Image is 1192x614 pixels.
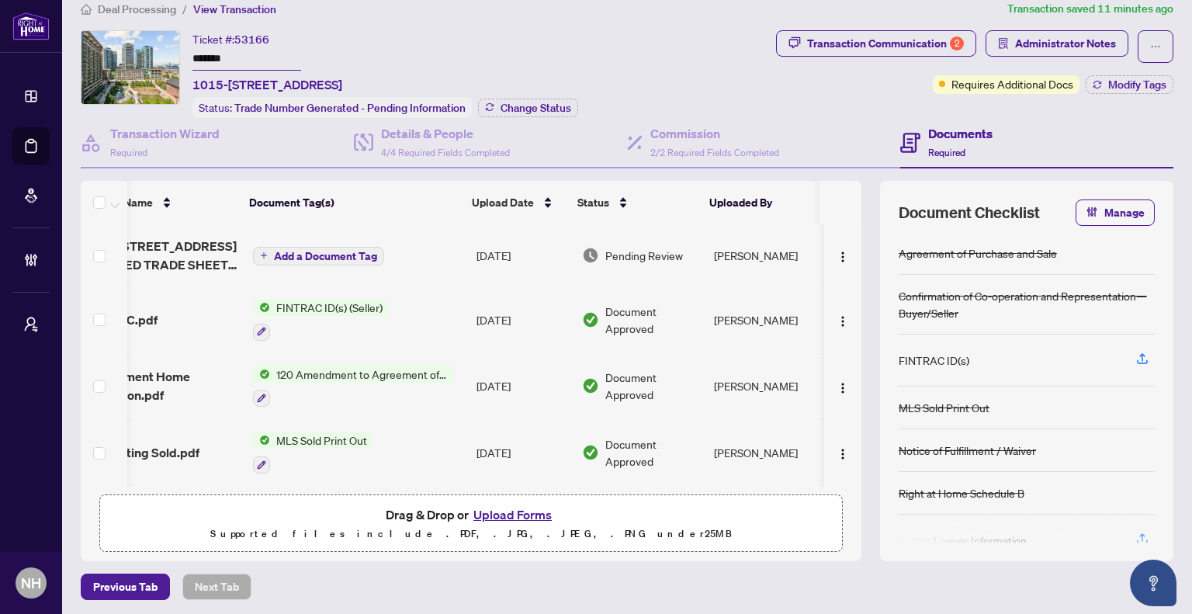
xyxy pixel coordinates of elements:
div: FINTRAC ID(s) [899,352,969,369]
div: Right at Home Schedule B [899,484,1024,501]
span: 1015-[STREET_ADDRESS] [192,75,342,94]
button: Modify Tags [1086,75,1173,94]
div: Confirmation of Co-operation and Representation—Buyer/Seller [899,287,1155,321]
span: Administrator Notes [1015,31,1116,56]
span: 1015-[STREET_ADDRESS] - REVISED TRADE SHEET TO BE REVIEWED.pdf [82,237,241,274]
td: [DATE] [470,353,576,420]
span: Deal Processing [98,2,176,16]
button: Status Icon120 Amendment to Agreement of Purchase and Sale [253,366,454,408]
span: solution [998,38,1009,49]
img: IMG-C12373214_1.jpg [81,31,179,104]
img: Document Status [582,311,599,328]
span: home [81,4,92,15]
span: Pending Review [605,247,683,264]
span: 120 Amendment to Agreement of Purchase and Sale [270,366,454,383]
span: MLS Listing Sold.pdf [82,443,199,462]
td: [PERSON_NAME] [708,419,824,486]
span: Change Status [501,102,571,113]
div: Transaction Communication [807,31,964,56]
img: Document Status [582,247,599,264]
img: logo [12,12,50,40]
span: Manage [1104,200,1145,225]
div: Agreement of Purchase and Sale [899,245,1057,262]
td: [DATE] [470,486,576,553]
button: Add a Document Tag [253,245,384,265]
span: Requires Additional Docs [951,75,1073,92]
span: Required [928,147,965,158]
span: View Transaction [193,2,276,16]
span: Previous Tab [93,574,158,599]
span: Drag & Drop orUpload FormsSupported files include .PDF, .JPG, .JPEG, .PNG under25MB [100,495,842,553]
button: Next Tab [182,574,251,600]
img: Document Status [582,444,599,461]
th: Status [571,181,703,224]
button: Add a Document Tag [253,247,384,265]
th: (11) File Name [72,181,243,224]
button: Status IconFINTRAC ID(s) (Seller) [253,299,389,341]
span: Document Approved [605,369,702,403]
h4: Documents [928,124,993,143]
span: 2/2 Required Fields Completed [650,147,779,158]
img: Status Icon [253,432,270,449]
td: [PERSON_NAME] [708,286,824,353]
button: Logo [830,440,855,465]
th: Document Tag(s) [243,181,466,224]
button: Open asap [1130,560,1176,606]
td: [PERSON_NAME] [708,224,824,286]
img: Logo [837,382,849,394]
span: 4/4 Required Fields Completed [381,147,510,158]
td: [PERSON_NAME] [708,353,824,420]
td: [DATE] [470,286,576,353]
span: 53166 [234,33,269,47]
span: Drag & Drop or [386,505,556,525]
span: Add a Document Tag [274,251,377,262]
span: NH [21,572,41,594]
h4: Details & People [381,124,510,143]
img: Status Icon [253,366,270,383]
button: Upload Forms [469,505,556,525]
span: MLS Sold Print Out [270,432,373,449]
button: Administrator Notes [986,30,1128,57]
span: Document Checklist [899,202,1040,224]
img: Logo [837,251,849,263]
h4: Commission [650,124,779,143]
img: Status Icon [253,299,270,316]
span: ellipsis [1150,41,1161,52]
span: Amendment Home Inspection.pdf [82,367,241,404]
div: Ticket #: [192,30,269,48]
span: user-switch [23,317,39,332]
span: Status [577,194,609,211]
td: [PERSON_NAME] [708,486,824,553]
span: FINTRAC ID(s) (Seller) [270,299,389,316]
img: Logo [837,448,849,460]
span: Modify Tags [1108,79,1166,90]
div: MLS Sold Print Out [899,399,989,416]
th: Uploaded By [703,181,819,224]
td: [DATE] [470,419,576,486]
h4: Transaction Wizard [110,124,220,143]
div: Status: [192,97,472,118]
button: Manage [1076,199,1155,226]
button: Logo [830,373,855,398]
img: Document Status [582,377,599,394]
span: plus [260,251,268,259]
button: Change Status [478,99,578,117]
div: 2 [950,36,964,50]
td: [DATE] [470,224,576,286]
th: Upload Date [466,181,571,224]
button: Logo [830,243,855,268]
span: Document Approved [605,435,702,470]
button: Logo [830,307,855,332]
div: Notice of Fulfillment / Waiver [899,442,1036,459]
button: Previous Tab [81,574,170,600]
span: Required [110,147,147,158]
span: Upload Date [472,194,534,211]
p: Supported files include .PDF, .JPG, .JPEG, .PNG under 25 MB [109,525,833,543]
img: Logo [837,315,849,328]
button: Transaction Communication2 [776,30,976,57]
span: Trade Number Generated - Pending Information [234,101,466,115]
span: Document Approved [605,303,702,337]
button: Status IconMLS Sold Print Out [253,432,373,474]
